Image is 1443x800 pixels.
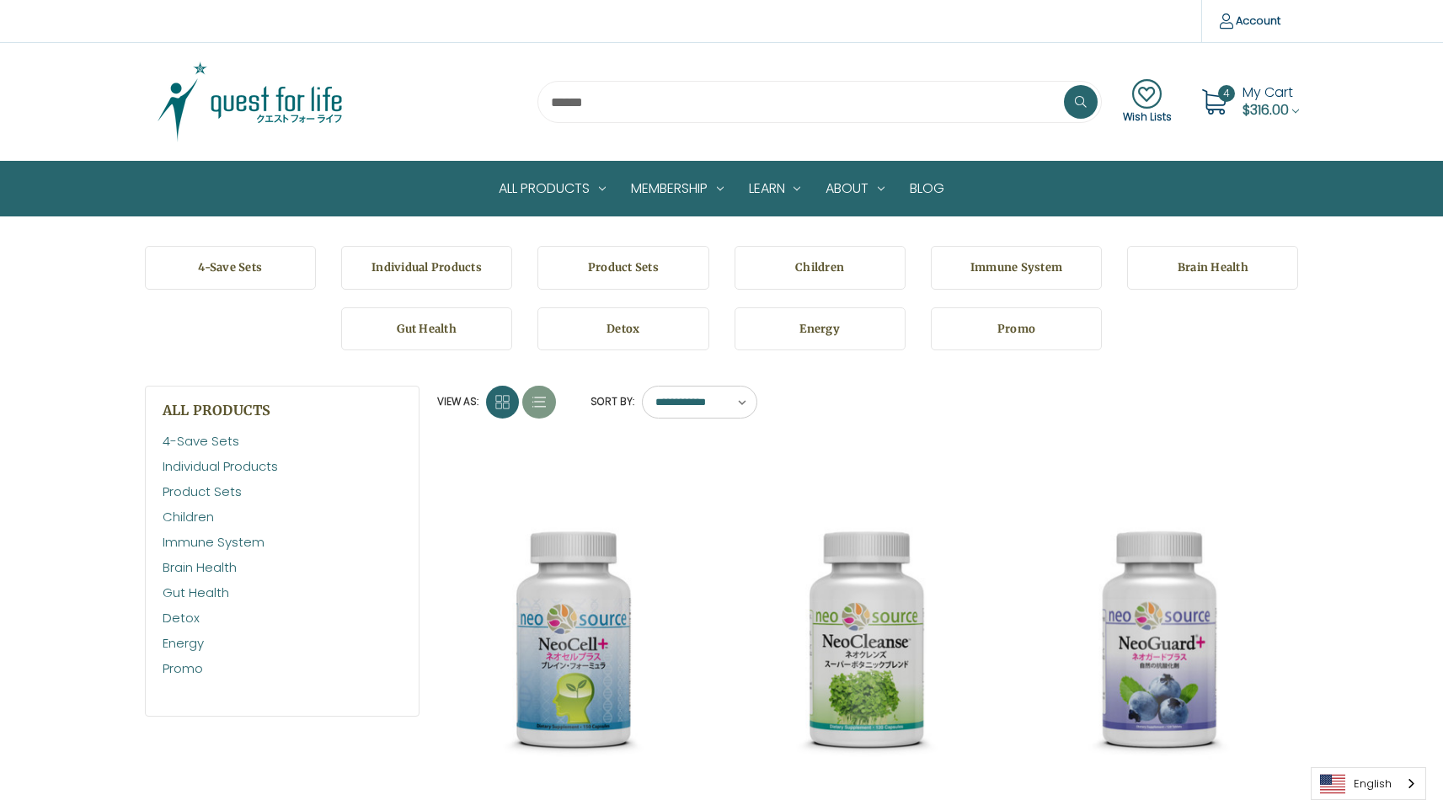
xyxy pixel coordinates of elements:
[1311,767,1426,800] div: Language
[163,580,403,605] a: Gut Health
[437,394,478,409] span: View as:
[163,479,403,504] a: Product Sets
[743,515,993,765] img: NeoCleanse
[1127,246,1298,290] a: Brain Health
[341,246,512,290] a: Individual Products
[163,504,403,530] a: Children
[163,605,403,631] a: Detox
[735,307,906,351] a: Energy
[537,307,708,351] a: Detox
[163,530,403,555] a: Immune System
[944,259,1088,276] h5: Immune System
[163,403,403,417] h5: All Products
[813,162,897,216] a: About
[748,321,892,338] h5: Energy
[618,162,736,216] a: Membership
[1243,100,1289,120] span: $316.00
[735,246,906,290] a: Children
[897,162,957,216] a: Blog
[748,259,892,276] h5: Children
[145,246,316,290] a: 4-Save Sets
[163,631,403,656] a: Energy
[163,555,403,580] a: Brain Health
[341,307,512,351] a: Gut Health
[551,259,695,276] h5: Product Sets
[537,246,708,290] a: Product Sets
[931,307,1102,351] a: Promo
[355,321,499,338] h5: Gut Health
[931,246,1102,290] a: Immune System
[1218,85,1235,102] span: 4
[450,515,700,765] img: NeoCell Plus
[486,162,618,216] a: All Products
[163,656,403,681] a: Promo
[1141,259,1285,276] h5: Brain Health
[1311,767,1426,800] aside: Language selected: English
[145,60,355,144] img: Quest Group
[355,259,499,276] h5: Individual Products
[551,321,695,338] h5: Detox
[158,259,302,276] h5: 4-Save Sets
[163,429,403,454] a: 4-Save Sets
[1123,79,1172,125] a: Wish Lists
[1036,515,1286,765] img: NeoGuard Plus
[581,389,634,414] label: Sort By:
[163,454,403,479] a: Individual Products
[1243,83,1299,120] a: Cart with 4 items
[736,162,814,216] a: Learn
[944,321,1088,338] h5: Promo
[1243,83,1293,102] span: My Cart
[1312,768,1425,799] a: English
